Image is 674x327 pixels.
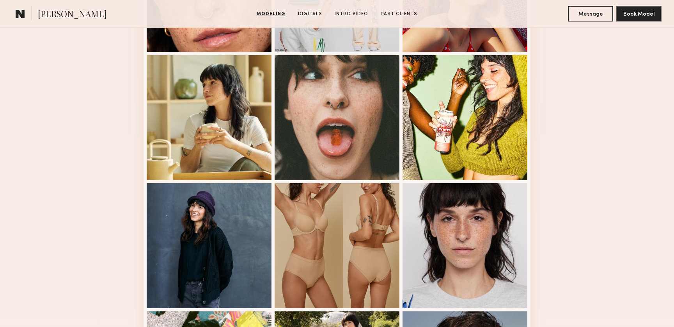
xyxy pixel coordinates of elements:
[38,8,106,21] span: [PERSON_NAME]
[616,10,662,17] a: Book Model
[568,6,613,21] button: Message
[295,11,325,18] a: Digitals
[254,11,289,18] a: Modeling
[332,11,371,18] a: Intro Video
[616,6,662,21] button: Book Model
[378,11,420,18] a: Past Clients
